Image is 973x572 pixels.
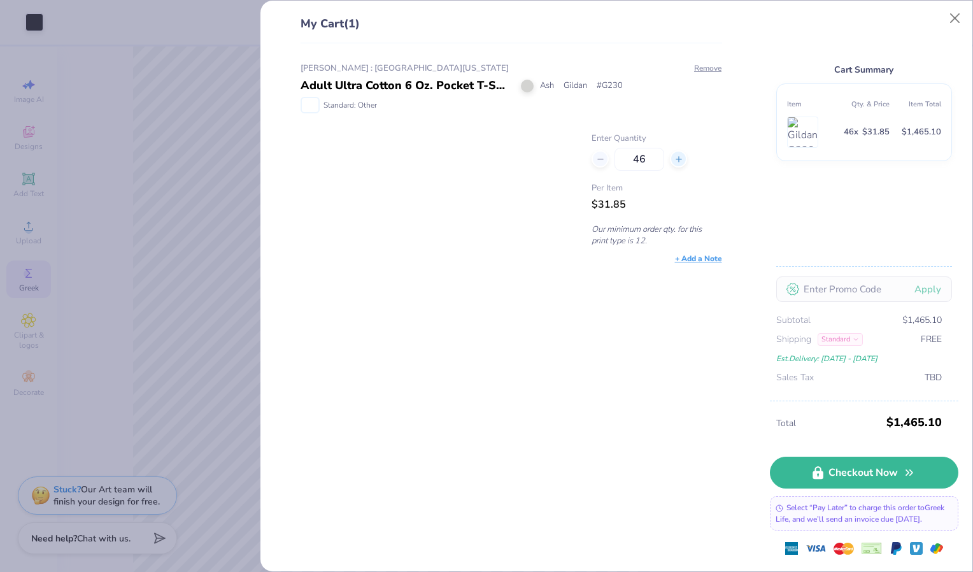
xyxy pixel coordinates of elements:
[323,99,377,111] span: Standard: Other
[693,62,722,74] button: Remove
[770,496,958,531] div: Select “Pay Later” to charge this order to Greek Life , and we’ll send an invoice due [DATE].
[943,6,967,31] button: Close
[301,62,722,75] div: [PERSON_NAME] : [GEOGRAPHIC_DATA][US_STATE]
[806,538,826,559] img: visa
[902,125,941,139] span: $1,465.10
[788,117,818,147] img: Gildan G230
[930,542,943,555] img: GPay
[301,77,511,94] div: Adult Ultra Cotton 6 Oz. Pocket T-Shirt
[818,333,863,346] div: Standard
[592,224,721,247] p: Our minimum order qty. for this print type is 12.
[675,253,722,264] div: + Add a Note
[890,94,941,114] th: Item Total
[844,125,858,139] span: 46 x
[540,80,554,92] span: Ash
[597,80,623,92] span: # G230
[910,542,923,555] img: Venmo
[925,371,942,385] span: TBD
[785,542,798,555] img: express
[592,197,626,211] span: $31.85
[834,538,854,559] img: master-card
[886,411,942,434] span: $1,465.10
[890,542,902,555] img: Paypal
[776,417,883,431] span: Total
[902,313,942,327] span: $1,465.10
[921,332,942,347] span: FREE
[776,332,811,347] span: Shipping
[776,371,814,385] span: Sales Tax
[862,542,882,555] img: cheque
[776,276,952,302] input: Enter Promo Code
[592,182,721,195] span: Per Item
[564,80,587,92] span: Gildan
[787,94,839,114] th: Item
[592,132,721,145] label: Enter Quantity
[776,313,811,327] span: Subtotal
[862,125,890,139] span: $31.85
[770,457,958,489] a: Checkout Now
[614,148,664,171] input: – –
[776,62,952,77] div: Cart Summary
[776,352,942,366] div: Est. Delivery: [DATE] - [DATE]
[301,15,722,43] div: My Cart (1)
[838,94,890,114] th: Qty. & Price
[302,98,318,112] img: Standard: Other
